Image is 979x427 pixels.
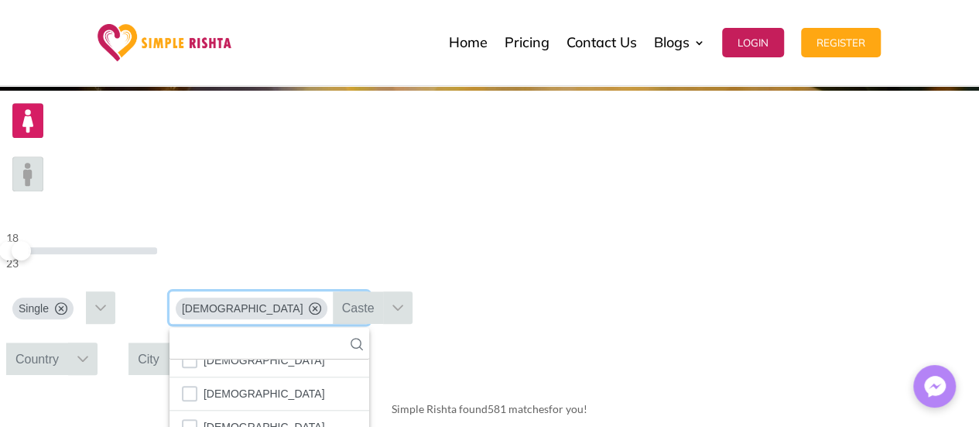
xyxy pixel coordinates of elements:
[449,4,488,81] a: Home
[801,28,881,57] button: Register
[722,4,784,81] a: Login
[6,254,157,273] div: 23
[505,4,549,81] a: Pricing
[333,291,384,324] div: Caste
[6,343,68,375] div: Country
[128,343,169,375] div: City
[204,384,325,404] span: [DEMOGRAPHIC_DATA]
[19,301,49,316] span: Single
[169,377,369,411] li: Hindu
[6,229,157,247] div: 18
[801,4,881,81] a: Register
[392,402,587,415] span: Simple Rishta found for you!
[722,28,784,57] button: Login
[169,344,369,377] li: Christian
[204,350,325,370] span: [DEMOGRAPHIC_DATA]
[919,371,950,402] img: Messenger
[182,301,303,316] span: [DEMOGRAPHIC_DATA]
[654,4,705,81] a: Blogs
[567,4,637,81] a: Contact Us
[488,402,549,415] span: 581 matches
